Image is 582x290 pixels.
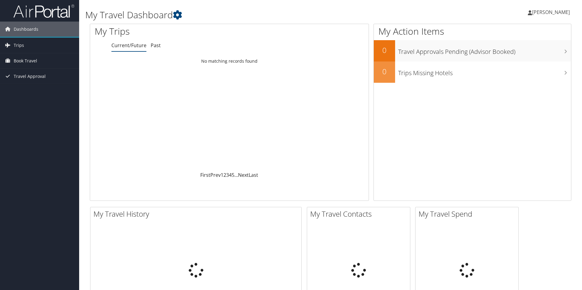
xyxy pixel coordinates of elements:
[221,172,223,178] a: 1
[210,172,221,178] a: Prev
[528,3,576,21] a: [PERSON_NAME]
[419,209,518,219] h2: My Travel Spend
[374,61,571,83] a: 0Trips Missing Hotels
[90,56,369,67] td: No matching records found
[14,69,46,84] span: Travel Approval
[234,172,238,178] span: …
[85,9,412,21] h1: My Travel Dashboard
[229,172,232,178] a: 4
[14,38,24,53] span: Trips
[226,172,229,178] a: 3
[374,25,571,38] h1: My Action Items
[13,4,74,18] img: airportal-logo.png
[374,40,571,61] a: 0Travel Approvals Pending (Advisor Booked)
[232,172,234,178] a: 5
[374,45,395,55] h2: 0
[200,172,210,178] a: First
[14,53,37,68] span: Book Travel
[151,42,161,49] a: Past
[398,66,571,77] h3: Trips Missing Hotels
[93,209,301,219] h2: My Travel History
[374,66,395,77] h2: 0
[95,25,248,38] h1: My Trips
[223,172,226,178] a: 2
[249,172,258,178] a: Last
[398,44,571,56] h3: Travel Approvals Pending (Advisor Booked)
[238,172,249,178] a: Next
[532,9,570,16] span: [PERSON_NAME]
[14,22,38,37] span: Dashboards
[111,42,146,49] a: Current/Future
[310,209,410,219] h2: My Travel Contacts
